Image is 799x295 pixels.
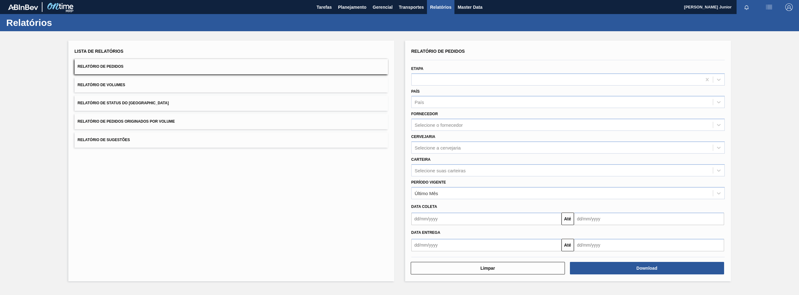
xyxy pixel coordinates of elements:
[561,239,574,251] button: Até
[316,3,332,11] span: Tarefas
[415,122,463,128] div: Selecione o fornecedor
[78,138,130,142] span: Relatório de Sugestões
[411,180,446,184] label: Período Vigente
[411,157,431,162] label: Carteira
[411,135,435,139] label: Cervejaria
[78,64,124,69] span: Relatório de Pedidos
[373,3,393,11] span: Gerencial
[415,100,424,105] div: País
[458,3,482,11] span: Master Data
[78,119,175,124] span: Relatório de Pedidos Originados por Volume
[430,3,451,11] span: Relatórios
[415,190,438,196] div: Último Mês
[8,4,38,10] img: TNhmsLtSVTkK8tSr43FrP2fwEKptu5GPRR3wAAAABJRU5ErkJggg==
[75,114,388,129] button: Relatório de Pedidos Originados por Volume
[411,66,424,71] label: Etapa
[399,3,424,11] span: Transportes
[411,112,438,116] label: Fornecedor
[75,96,388,111] button: Relatório de Status do [GEOGRAPHIC_DATA]
[561,213,574,225] button: Até
[737,3,757,12] button: Notificações
[765,3,773,11] img: userActions
[78,101,169,105] span: Relatório de Status do [GEOGRAPHIC_DATA]
[411,213,561,225] input: dd/mm/yyyy
[574,213,724,225] input: dd/mm/yyyy
[75,132,388,148] button: Relatório de Sugestões
[75,49,124,54] span: Lista de Relatórios
[415,168,466,173] div: Selecione suas carteiras
[570,262,724,274] button: Download
[411,262,565,274] button: Limpar
[415,145,461,150] div: Selecione a cervejaria
[411,230,440,235] span: Data entrega
[411,49,465,54] span: Relatório de Pedidos
[338,3,366,11] span: Planejamento
[411,204,437,209] span: Data coleta
[411,239,561,251] input: dd/mm/yyyy
[75,77,388,93] button: Relatório de Volumes
[75,59,388,74] button: Relatório de Pedidos
[6,19,117,26] h1: Relatórios
[78,83,125,87] span: Relatório de Volumes
[411,89,420,94] label: País
[785,3,793,11] img: Logout
[574,239,724,251] input: dd/mm/yyyy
